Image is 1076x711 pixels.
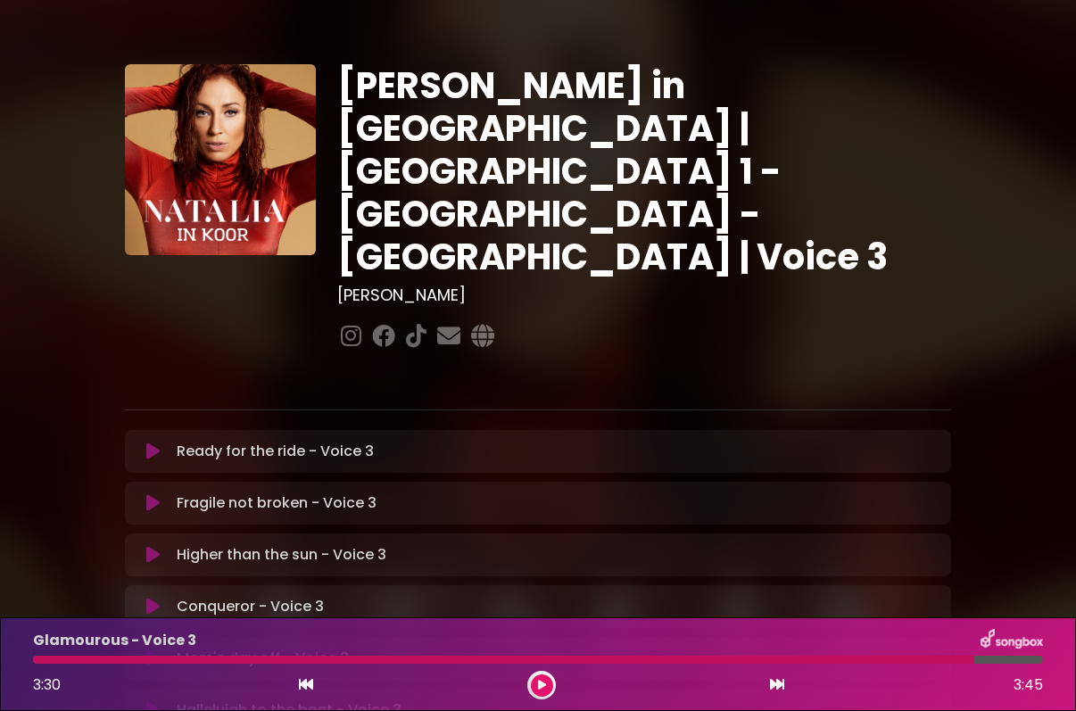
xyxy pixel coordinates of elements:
span: 3:45 [1014,674,1043,696]
p: Glamourous - Voice 3 [33,630,196,651]
p: Ready for the ride - Voice 3 [177,441,374,462]
img: songbox-logo-white.png [981,629,1043,652]
p: Conqueror - Voice 3 [177,596,324,617]
p: Fragile not broken - Voice 3 [177,492,377,514]
p: Higher than the sun - Voice 3 [177,544,386,566]
h3: [PERSON_NAME] [337,285,952,305]
h1: [PERSON_NAME] in [GEOGRAPHIC_DATA] | [GEOGRAPHIC_DATA] 1 - [GEOGRAPHIC_DATA] - [GEOGRAPHIC_DATA] ... [337,64,952,278]
img: YTVS25JmS9CLUqXqkEhs [125,64,316,255]
span: 3:30 [33,674,61,695]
